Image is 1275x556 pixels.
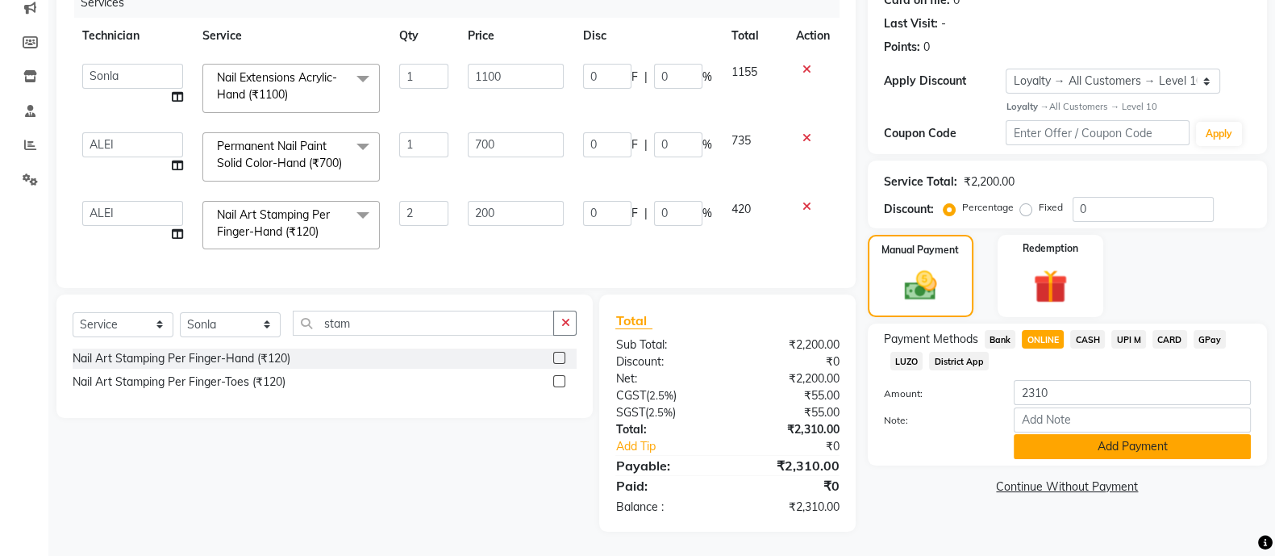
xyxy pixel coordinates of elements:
input: Enter Offer / Coupon Code [1006,120,1190,145]
div: ₹0 [748,438,852,455]
div: Last Visit: [884,15,938,32]
span: 1155 [731,65,757,79]
div: ₹0 [727,476,852,495]
div: ( ) [603,404,727,421]
div: Sub Total: [603,337,727,353]
span: LUZO [890,352,923,370]
label: Fixed [1039,200,1063,215]
div: ( ) [603,387,727,404]
label: Redemption [1023,241,1078,256]
div: Net: [603,370,727,387]
div: ₹2,200.00 [727,337,852,353]
div: ₹2,310.00 [727,421,852,438]
span: | [644,205,648,222]
div: Nail Art Stamping Per Finger-Toes (₹120) [73,374,285,391]
a: x [319,224,326,239]
span: Bank [985,330,1016,349]
div: 0 [923,39,930,56]
label: Amount: [872,387,1002,401]
div: ₹2,200.00 [727,370,852,387]
input: Search or Scan [293,311,554,336]
a: x [342,156,349,170]
input: Amount [1014,380,1251,405]
th: Qty [390,18,458,54]
th: Action [786,18,840,54]
div: All Customers → Level 10 [1006,100,1251,114]
th: Disc [573,18,722,54]
span: 735 [731,133,751,148]
span: SGST [615,405,644,420]
span: F [631,136,638,153]
span: | [644,136,648,153]
th: Service [193,18,390,54]
div: ₹2,310.00 [727,499,852,516]
span: Nail Art Stamping Per Finger-Hand (₹120) [217,207,330,239]
th: Technician [73,18,193,54]
div: Points: [884,39,920,56]
th: Price [458,18,573,54]
span: Permanent Nail Paint Solid Color-Hand (₹700) [217,139,342,170]
div: ₹2,310.00 [727,456,852,475]
span: CASH [1070,330,1105,349]
div: Nail Art Stamping Per Finger-Hand (₹120) [73,350,290,367]
div: ₹0 [727,353,852,370]
input: Add Note [1014,408,1251,433]
div: Balance : [603,499,727,516]
span: % [702,205,712,222]
span: Payment Methods [884,331,978,348]
div: ₹55.00 [727,387,852,404]
span: % [702,69,712,86]
span: CGST [615,388,645,403]
span: ONLINE [1022,330,1064,349]
div: Paid: [603,476,727,495]
div: - [941,15,946,32]
span: Total [615,312,652,329]
span: CARD [1152,330,1187,349]
img: _cash.svg [894,267,947,304]
div: Coupon Code [884,125,1006,142]
span: | [644,69,648,86]
span: F [631,205,638,222]
span: District App [929,352,989,370]
span: Nail Extensions Acrylic-Hand (₹1100) [217,70,337,102]
label: Percentage [962,200,1014,215]
span: % [702,136,712,153]
div: ₹55.00 [727,404,852,421]
img: _gift.svg [1023,265,1077,307]
span: F [631,69,638,86]
span: 2.5% [648,389,673,402]
strong: Loyalty → [1006,101,1048,112]
button: Apply [1196,122,1242,146]
th: Total [722,18,786,54]
a: x [288,87,295,102]
div: Discount: [884,201,934,218]
label: Manual Payment [881,243,959,257]
label: Note: [872,413,1002,428]
span: 420 [731,202,751,216]
a: Continue Without Payment [871,479,1264,495]
button: Add Payment [1014,434,1251,459]
div: Total: [603,421,727,438]
div: Discount: [603,353,727,370]
div: Service Total: [884,173,957,190]
div: ₹2,200.00 [964,173,1015,190]
span: GPay [1194,330,1227,349]
span: UPI M [1111,330,1146,349]
div: Apply Discount [884,73,1006,90]
div: Payable: [603,456,727,475]
span: 2.5% [648,406,672,419]
a: Add Tip [603,438,748,455]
